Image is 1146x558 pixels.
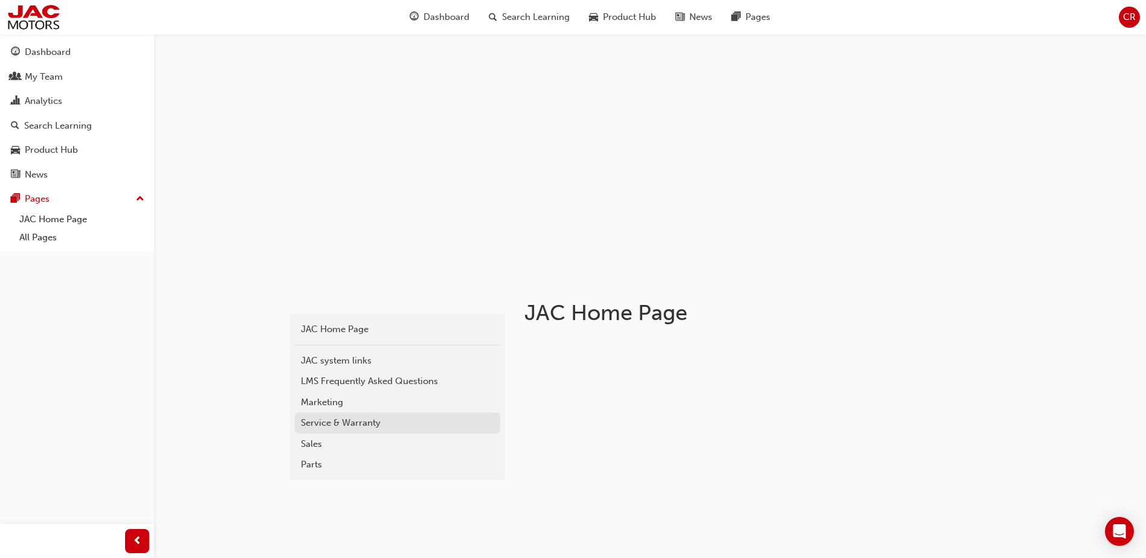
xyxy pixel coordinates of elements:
[502,10,570,24] span: Search Learning
[489,10,497,25] span: search-icon
[5,41,149,63] a: Dashboard
[133,534,142,549] span: prev-icon
[745,10,770,24] span: Pages
[301,322,494,336] div: JAC Home Page
[301,416,494,430] div: Service & Warranty
[11,194,20,205] span: pages-icon
[14,228,149,247] a: All Pages
[301,437,494,451] div: Sales
[295,412,500,434] a: Service & Warranty
[11,72,20,83] span: people-icon
[11,145,20,156] span: car-icon
[14,210,149,229] a: JAC Home Page
[6,4,61,31] img: jac-portal
[295,319,500,340] a: JAC Home Page
[732,10,741,25] span: pages-icon
[25,45,71,59] div: Dashboard
[603,10,656,24] span: Product Hub
[5,66,149,88] a: My Team
[689,10,712,24] span: News
[11,47,20,58] span: guage-icon
[295,434,500,455] a: Sales
[666,5,722,30] a: news-iconNews
[410,10,419,25] span: guage-icon
[11,170,20,181] span: news-icon
[295,392,500,413] a: Marketing
[400,5,479,30] a: guage-iconDashboard
[25,168,48,182] div: News
[1119,7,1140,28] button: CR
[301,458,494,472] div: Parts
[5,188,149,210] button: Pages
[479,5,579,30] a: search-iconSearch Learning
[301,374,494,388] div: LMS Frequently Asked Questions
[524,300,921,326] h1: JAC Home Page
[25,94,62,108] div: Analytics
[5,115,149,137] a: Search Learning
[5,90,149,112] a: Analytics
[11,121,19,132] span: search-icon
[423,10,469,24] span: Dashboard
[295,454,500,475] a: Parts
[5,164,149,186] a: News
[25,70,63,84] div: My Team
[1105,517,1134,546] div: Open Intercom Messenger
[301,354,494,368] div: JAC system links
[25,192,50,206] div: Pages
[295,350,500,371] a: JAC system links
[11,96,20,107] span: chart-icon
[589,10,598,25] span: car-icon
[24,119,92,133] div: Search Learning
[5,39,149,188] button: DashboardMy TeamAnalyticsSearch LearningProduct HubNews
[579,5,666,30] a: car-iconProduct Hub
[25,143,78,157] div: Product Hub
[675,10,684,25] span: news-icon
[722,5,780,30] a: pages-iconPages
[295,371,500,392] a: LMS Frequently Asked Questions
[1123,10,1136,24] span: CR
[5,139,149,161] a: Product Hub
[136,191,144,207] span: up-icon
[301,396,494,409] div: Marketing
